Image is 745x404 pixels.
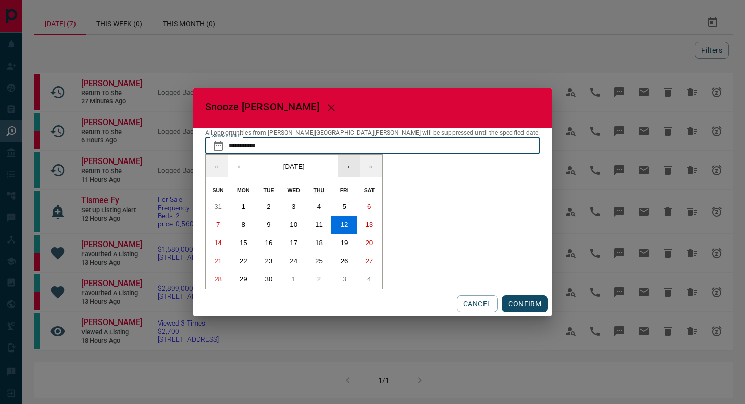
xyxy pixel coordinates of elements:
button: September 14, 2025 [206,234,231,252]
abbr: September 11, 2025 [315,221,323,228]
abbr: September 2, 2025 [267,203,270,210]
button: › [338,155,360,177]
button: September 17, 2025 [281,234,307,252]
button: September 26, 2025 [331,252,357,270]
abbr: September 14, 2025 [214,239,222,247]
abbr: Monday [237,187,250,193]
button: September 20, 2025 [357,234,382,252]
button: September 23, 2025 [256,252,281,270]
button: September 3, 2025 [281,197,307,216]
button: September 4, 2025 [307,197,332,216]
span: Snooze [PERSON_NAME] [205,101,319,113]
button: September 12, 2025 [331,216,357,234]
abbr: September 15, 2025 [240,239,247,247]
abbr: October 1, 2025 [292,275,295,283]
button: October 2, 2025 [307,270,332,289]
p: All opportunities from [PERSON_NAME][GEOGRAPHIC_DATA][PERSON_NAME] will be suppressed until the s... [205,128,540,137]
button: September 21, 2025 [206,252,231,270]
button: September 19, 2025 [331,234,357,252]
button: September 25, 2025 [307,252,332,270]
button: September 13, 2025 [357,216,382,234]
button: October 4, 2025 [357,270,382,289]
button: August 31, 2025 [206,197,231,216]
button: September 27, 2025 [357,252,382,270]
abbr: September 4, 2025 [317,203,321,210]
abbr: September 7, 2025 [216,221,220,228]
button: September 9, 2025 [256,216,281,234]
abbr: September 9, 2025 [267,221,270,228]
button: September 24, 2025 [281,252,307,270]
button: [DATE] [250,155,338,177]
abbr: September 28, 2025 [214,275,222,283]
button: September 5, 2025 [331,197,357,216]
abbr: Friday [340,187,349,193]
button: September 1, 2025 [231,197,256,216]
button: September 10, 2025 [281,216,307,234]
abbr: September 19, 2025 [341,239,348,247]
button: » [360,155,382,177]
button: ‹ [228,155,250,177]
button: September 15, 2025 [231,234,256,252]
abbr: September 25, 2025 [315,257,323,265]
button: October 1, 2025 [281,270,307,289]
label: Snooze Until? [212,133,241,139]
button: September 7, 2025 [206,216,231,234]
button: « [206,155,228,177]
button: CONFIRM [502,295,548,312]
abbr: Sunday [213,187,224,193]
abbr: October 4, 2025 [367,275,371,283]
button: September 8, 2025 [231,216,256,234]
span: [DATE] [283,163,305,170]
abbr: September 24, 2025 [290,257,297,265]
abbr: October 3, 2025 [342,275,346,283]
button: September 22, 2025 [231,252,256,270]
abbr: Saturday [364,187,375,193]
abbr: September 22, 2025 [240,257,247,265]
abbr: September 5, 2025 [342,203,346,210]
button: September 6, 2025 [357,197,382,216]
abbr: September 21, 2025 [214,257,222,265]
button: September 11, 2025 [307,216,332,234]
abbr: September 8, 2025 [242,221,245,228]
abbr: September 26, 2025 [341,257,348,265]
abbr: September 3, 2025 [292,203,295,210]
abbr: September 1, 2025 [242,203,245,210]
abbr: September 17, 2025 [290,239,297,247]
abbr: September 6, 2025 [367,203,371,210]
abbr: September 18, 2025 [315,239,323,247]
button: CANCEL [457,295,498,312]
abbr: September 12, 2025 [341,221,348,228]
abbr: September 13, 2025 [365,221,373,228]
abbr: Wednesday [287,187,300,193]
button: September 28, 2025 [206,270,231,289]
abbr: September 16, 2025 [265,239,273,247]
abbr: September 20, 2025 [365,239,373,247]
abbr: Thursday [314,187,325,193]
button: October 3, 2025 [331,270,357,289]
abbr: September 27, 2025 [365,257,373,265]
button: September 2, 2025 [256,197,281,216]
abbr: September 23, 2025 [265,257,273,265]
abbr: September 30, 2025 [265,275,273,283]
button: September 18, 2025 [307,234,332,252]
button: September 16, 2025 [256,234,281,252]
abbr: September 29, 2025 [240,275,247,283]
abbr: Tuesday [264,187,274,193]
button: September 30, 2025 [256,270,281,289]
abbr: October 2, 2025 [317,275,321,283]
abbr: September 10, 2025 [290,221,297,228]
abbr: August 31, 2025 [214,203,222,210]
button: September 29, 2025 [231,270,256,289]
